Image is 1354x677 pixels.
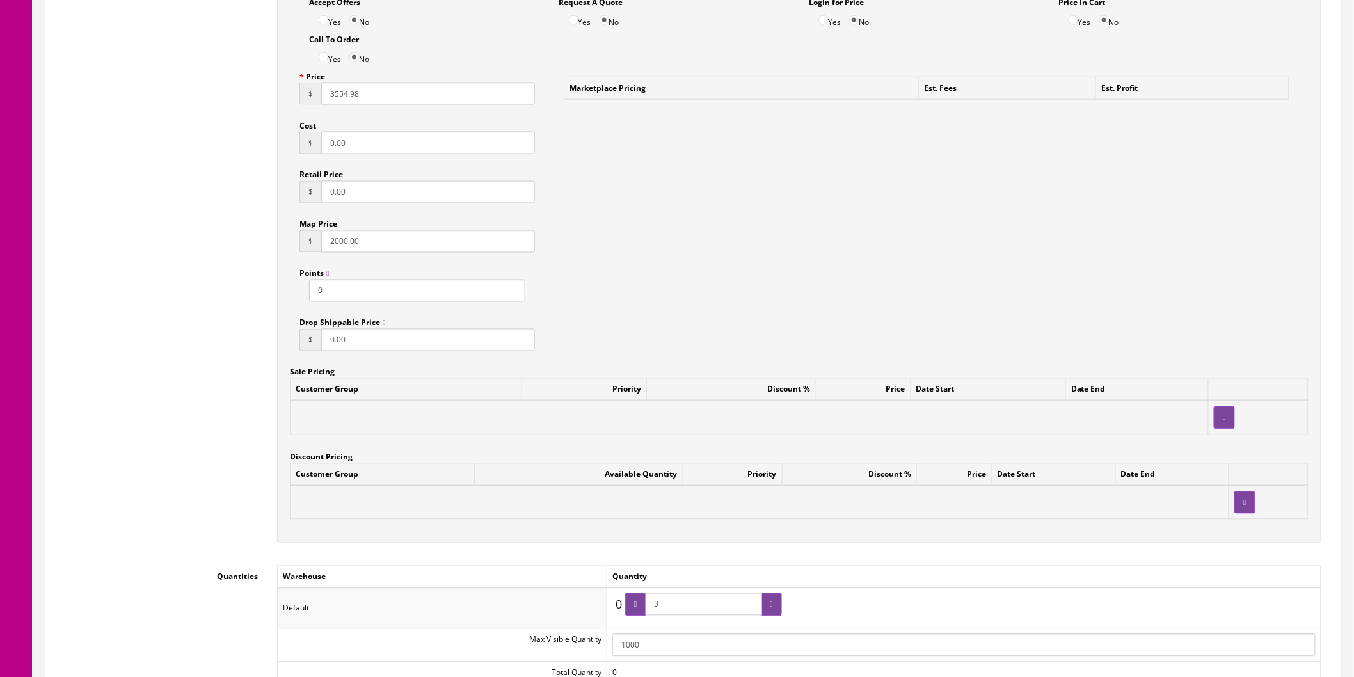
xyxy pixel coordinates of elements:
[1096,77,1289,100] td: Est. Profit
[647,379,816,401] td: Discount %
[319,15,328,25] input: Yes
[782,463,916,486] td: Discount %
[816,379,911,401] td: Price
[919,77,1096,100] td: Est. Fees
[290,446,353,463] label: Discount Pricing
[13,120,126,130] b: Klipsch SPL-120 Subwoofer:
[1099,15,1109,25] input: No
[1069,15,1078,25] input: Yes
[278,588,607,629] td: Default
[299,213,337,230] label: Map Price
[818,8,841,28] label: Yes
[319,8,341,28] label: Yes
[291,379,522,401] td: Customer Group
[319,45,341,65] label: Yes
[13,14,124,24] b: R-5502-W II In-Wall Speaker:
[1066,379,1209,401] td: Date End
[529,634,601,645] span: Max Visible Quantity
[612,594,625,617] span: 0
[321,132,535,154] input: This should be a number with up to 2 decimal places.
[291,463,475,486] td: Customer Group
[309,28,359,45] label: Call To Order
[309,280,525,302] input: Points
[321,181,535,203] input: This should be a number with up to 2 decimal places.
[13,81,122,90] b: R-5650-S II In-Wall Speaker:
[349,52,359,62] input: No
[911,379,1065,401] td: Date Start
[299,83,321,105] span: $
[475,463,683,486] td: Available Quantity
[13,13,1030,186] p: The R-5502-W II in-wall left, center or right (LCR) speaker has what it takes to deliver compelli...
[569,15,578,25] input: Yes
[1069,8,1091,28] label: Yes
[321,230,535,253] input: This should be a number with up to 2 decimal places.
[299,329,321,351] span: $
[849,15,859,25] input: No
[992,463,1115,486] td: Date Start
[299,115,316,132] label: Cost
[1115,463,1229,486] td: Date End
[917,463,992,486] td: Price
[600,8,619,28] label: No
[278,566,607,588] td: Warehouse
[13,161,223,170] b: Onkyo RZ70 11.2-Channel THX Certified AV Receiver:
[349,8,369,28] label: No
[321,329,535,351] input: This should be a number with up to 2 decimal places.
[319,52,328,62] input: Yes
[299,317,385,328] span: Drop Shippable Price
[290,361,335,378] label: Sale Pricing
[569,8,591,28] label: Yes
[522,379,647,401] td: Priority
[299,230,321,253] span: $
[607,566,1321,588] td: Quantity
[55,566,267,583] label: Quantities
[13,41,143,51] b: CDT-5800-C II In Ceiling Speaker:
[299,268,329,279] span: Points
[321,83,535,105] input: This should be a number with up to 2 decimal places.
[849,8,869,28] label: No
[683,463,782,486] td: Priority
[299,65,325,83] label: Price
[600,15,609,25] input: No
[818,15,828,25] input: Yes
[299,181,321,203] span: $
[299,164,343,181] label: Retail Price
[299,132,321,154] span: $
[349,15,359,25] input: No
[349,45,369,65] label: No
[1099,8,1119,28] label: No
[564,77,919,100] td: Marketplace Pricing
